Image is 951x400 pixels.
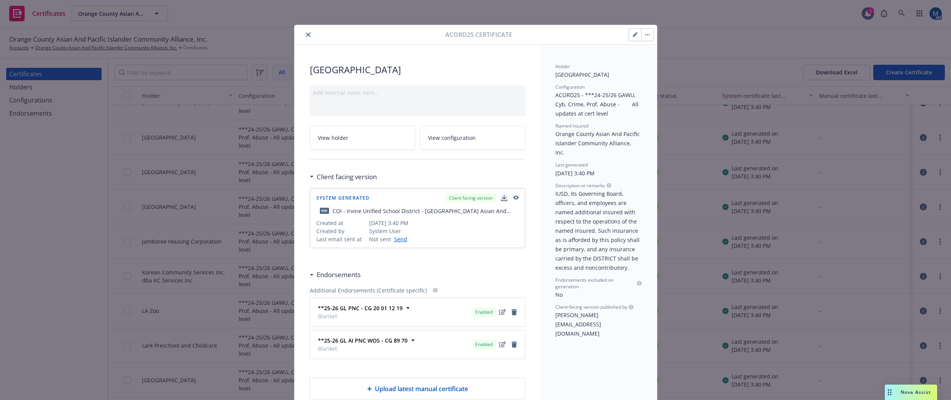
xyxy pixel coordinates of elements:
[498,340,507,349] a: edit
[420,126,525,150] a: View configuration
[318,345,408,353] span: Blanket
[310,63,525,76] span: [GEOGRAPHIC_DATA]
[555,71,609,78] span: [GEOGRAPHIC_DATA]
[475,309,493,316] span: Enabled
[310,126,415,150] a: View holder
[316,235,366,243] span: Last email sent at
[316,219,366,227] span: Created at
[555,130,641,156] span: Orange County Asian And Pacific Islander Community Alliance, Inc.
[318,337,408,344] strong: **25-26 GL AI PNC WOS - CG 89 70
[555,291,563,298] span: No
[317,172,377,182] h3: Client facing version
[555,161,588,168] span: Last generated
[555,63,570,70] span: Holder
[555,170,595,177] span: [DATE] 3:40 PM
[318,134,348,142] span: View holder
[475,341,493,348] span: Enabled
[555,190,641,271] span: IUSD, its Governing Board, officers, and employees are named additional insured with respect to t...
[445,193,496,203] div: Client facing version
[555,311,601,337] span: [PERSON_NAME][EMAIL_ADDRESS][DOMAIN_NAME]
[428,134,476,142] span: View configuration
[304,30,313,39] button: close
[375,384,468,393] span: Upload latest manual certificate
[310,378,525,400] div: Upload latest manual certificate
[318,312,403,320] span: Blanket
[498,308,507,317] a: edit
[445,30,512,39] span: Acord25 certificate
[555,91,640,117] span: ACORD25 - ***24-25/26 GAWU, Cyb, Crime, Prof, Abuse - All updates at cert level
[555,84,585,90] span: Configuration
[555,123,588,129] span: Named insured
[316,227,366,235] span: Created by
[310,270,361,280] div: Endorsements
[320,208,329,213] span: pdf
[885,385,894,400] div: Drag to move
[555,304,627,310] span: Client-facing version published by
[510,308,519,317] a: remove
[317,270,361,280] h3: Endorsements
[318,304,403,312] strong: **25-26 GL PNC - CG 20 01 12 19
[369,219,519,227] span: [DATE] 3:40 PM
[555,182,605,189] span: Description or remarks
[555,277,635,290] span: Endorsements excluded on generation
[310,172,377,182] div: Client facing version
[391,235,407,243] a: Send
[313,89,379,96] span: Add internal notes here...
[369,235,391,243] span: Not sent
[510,340,519,349] a: remove
[310,286,427,294] span: Additional Endorsements (Certificate specific)
[901,389,931,395] span: Nova Assist
[316,196,370,200] span: System Generated
[369,227,519,235] span: System User
[333,207,519,215] div: COI - Irvine Unified School District - [GEOGRAPHIC_DATA] Asian And Pacific Islander Community All...
[885,385,937,400] button: Nova Assist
